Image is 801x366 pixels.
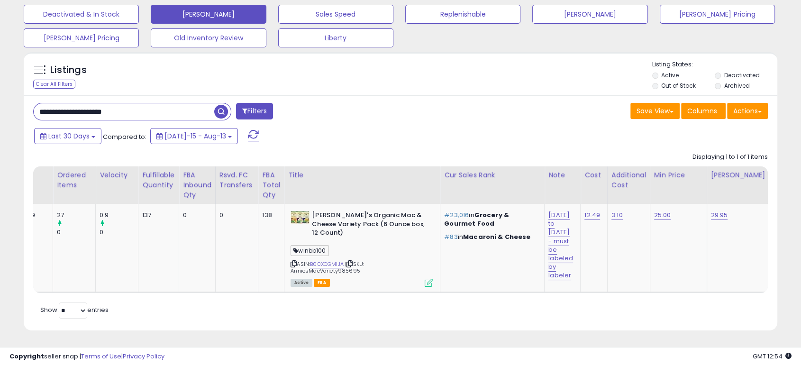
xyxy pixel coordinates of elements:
a: Terms of Use [81,352,121,361]
div: 0 [14,228,53,237]
div: 0 [219,211,251,220]
strong: Copyright [9,352,44,361]
span: Grocery & Gourmet Food [444,210,509,228]
button: Replenishable [405,5,520,24]
div: 27 [57,211,95,220]
div: seller snap | | [9,352,164,361]
div: Cost [584,170,603,180]
div: Clear All Filters [33,80,75,89]
span: #23,016 [444,210,469,220]
span: #83 [444,232,457,241]
span: Macaroni & Cheese [463,232,531,241]
p: in [444,211,537,228]
a: 29.95 [711,210,728,220]
button: Old Inventory Review [151,28,266,47]
a: B00XCGMIJA [310,260,344,268]
span: All listings currently available for purchase on Amazon [291,279,312,287]
div: Rsvd. FC Transfers [219,170,255,190]
div: Note [548,170,576,180]
div: Additional Cost [611,170,646,190]
button: Liberty [278,28,393,47]
a: 12.49 [584,210,600,220]
button: [PERSON_NAME] Pricing [660,5,775,24]
div: 0 [183,211,208,220]
div: Title [288,170,436,180]
label: Out of Stock [661,82,696,90]
div: 0.9 [100,211,138,220]
button: Filters [236,103,273,119]
div: Cur Sales Rank [444,170,540,180]
span: Columns [687,106,717,116]
span: Last 30 Days [48,131,90,141]
button: Columns [681,103,726,119]
button: [PERSON_NAME] [151,5,266,24]
label: Deactivated [724,71,760,79]
div: Displaying 1 to 1 of 1 items [692,153,768,162]
button: [PERSON_NAME] Pricing [24,28,139,47]
button: Save View [630,103,680,119]
div: [PERSON_NAME] [711,170,767,180]
label: Active [661,71,679,79]
span: | SKU: AnniesMacVariety985695 [291,260,364,274]
button: [PERSON_NAME] [532,5,647,24]
div: ASIN: [291,211,433,286]
div: Ordered Items [57,170,91,190]
a: [DATE] to [DATE] - must be labeled by labeler [548,210,573,280]
p: in [444,233,537,241]
div: FBA Total Qty [262,170,280,200]
div: Fulfillable Quantity [142,170,175,190]
label: Archived [724,82,750,90]
div: Total Profit [14,170,49,190]
span: Compared to: [103,132,146,141]
span: 2025-09-13 12:54 GMT [753,352,792,361]
div: 137 [142,211,172,220]
div: 138 [262,211,277,220]
span: Show: entries [40,305,109,314]
h5: Listings [50,64,87,77]
div: 0 [100,228,138,237]
a: Privacy Policy [123,352,164,361]
button: Deactivated & In Stock [24,5,139,24]
button: Last 30 Days [34,128,101,144]
span: winbb100 [291,245,328,256]
span: FBA [314,279,330,287]
button: Sales Speed [278,5,393,24]
button: Actions [727,103,768,119]
div: FBA inbound Qty [183,170,211,200]
div: 0 [57,228,95,237]
div: Min Price [654,170,703,180]
b: [PERSON_NAME]'s Organic Mac & Cheese Variety Pack (6 Ounce box, 12 Count) [312,211,427,240]
div: Velocity [100,170,134,180]
a: 3.10 [611,210,623,220]
div: -40.99 [14,211,53,220]
button: [DATE]-15 - Aug-13 [150,128,238,144]
span: [DATE]-15 - Aug-13 [164,131,226,141]
p: Listing States: [652,60,777,69]
a: 25.00 [654,210,671,220]
img: 515Hzb3fjzL._SL40_.jpg [291,211,309,224]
